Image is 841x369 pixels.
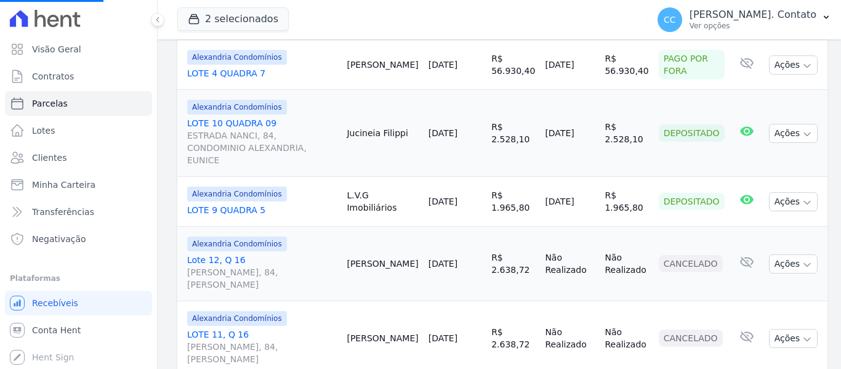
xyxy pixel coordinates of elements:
[187,187,287,201] span: Alexandria Condomínios
[5,318,152,343] a: Conta Hent
[342,40,423,90] td: [PERSON_NAME]
[769,192,818,211] button: Ações
[5,172,152,197] a: Minha Carteira
[5,145,152,170] a: Clientes
[5,118,152,143] a: Lotes
[5,37,152,62] a: Visão Geral
[600,90,653,177] td: R$ 2.528,10
[5,227,152,251] a: Negativação
[342,227,423,301] td: [PERSON_NAME]
[187,129,337,166] span: ESTRADA NANCI, 84, CONDOMINIO ALEXANDRIA, EUNICE
[177,7,289,31] button: 2 selecionados
[659,124,725,142] div: Depositado
[187,254,337,291] a: Lote 12, Q 16[PERSON_NAME], 84, [PERSON_NAME]
[486,227,540,301] td: R$ 2.638,72
[5,91,152,116] a: Parcelas
[32,152,66,164] span: Clientes
[32,179,95,191] span: Minha Carteira
[769,329,818,348] button: Ações
[648,2,841,37] button: CC [PERSON_NAME]. Contato Ver opções
[187,100,287,115] span: Alexandria Condomínios
[659,255,723,272] div: Cancelado
[429,128,457,138] a: [DATE]
[429,197,457,206] a: [DATE]
[187,204,337,216] a: LOTE 9 QUADRA 5
[429,333,457,343] a: [DATE]
[486,40,540,90] td: R$ 56.930,40
[429,259,457,269] a: [DATE]
[769,124,818,143] button: Ações
[486,177,540,227] td: R$ 1.965,80
[32,70,74,83] span: Contratos
[659,193,725,210] div: Depositado
[540,40,600,90] td: [DATE]
[32,124,55,137] span: Lotes
[664,15,676,24] span: CC
[342,90,423,177] td: Jucineia Filippi
[32,206,94,218] span: Transferências
[187,67,337,79] a: LOTE 4 QUADRA 7
[187,117,337,166] a: LOTE 10 QUADRA 09ESTRADA NANCI, 84, CONDOMINIO ALEXANDRIA, EUNICE
[32,97,68,110] span: Parcelas
[187,237,287,251] span: Alexandria Condomínios
[5,291,152,315] a: Recebíveis
[769,55,818,75] button: Ações
[342,177,423,227] td: L.V.G Imobiliários
[486,90,540,177] td: R$ 2.528,10
[769,254,818,274] button: Ações
[600,227,653,301] td: Não Realizado
[32,324,81,336] span: Conta Hent
[540,90,600,177] td: [DATE]
[690,21,816,31] p: Ver opções
[32,233,86,245] span: Negativação
[32,297,78,309] span: Recebíveis
[187,50,287,65] span: Alexandria Condomínios
[429,60,457,70] a: [DATE]
[690,9,816,21] p: [PERSON_NAME]. Contato
[600,177,653,227] td: R$ 1.965,80
[187,266,337,291] span: [PERSON_NAME], 84, [PERSON_NAME]
[187,328,337,365] a: LOTE 11, Q 16[PERSON_NAME], 84, [PERSON_NAME]
[659,50,725,79] div: Pago por fora
[5,200,152,224] a: Transferências
[187,311,287,326] span: Alexandria Condomínios
[5,64,152,89] a: Contratos
[659,330,723,347] div: Cancelado
[187,341,337,365] span: [PERSON_NAME], 84, [PERSON_NAME]
[540,227,600,301] td: Não Realizado
[600,40,653,90] td: R$ 56.930,40
[540,177,600,227] td: [DATE]
[10,271,147,286] div: Plataformas
[32,43,81,55] span: Visão Geral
